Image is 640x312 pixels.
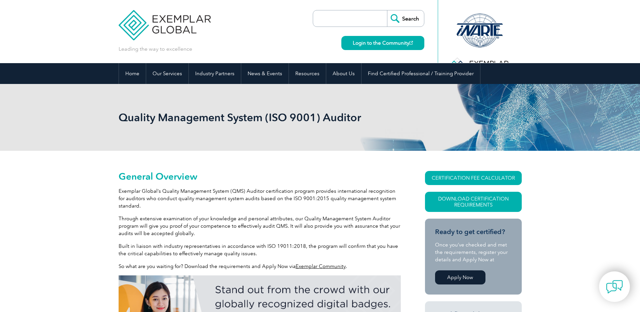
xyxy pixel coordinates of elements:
a: Resources [289,63,326,84]
input: Search [387,10,424,27]
a: Our Services [146,63,188,84]
h3: Ready to get certified? [435,228,512,236]
h2: General Overview [119,171,401,182]
p: Once you’ve checked and met the requirements, register your details and Apply Now at [435,241,512,263]
img: contact-chat.png [606,278,623,295]
a: News & Events [241,63,289,84]
h1: Quality Management System (ISO 9001) Auditor [119,111,377,124]
a: Download Certification Requirements [425,192,522,212]
p: Leading the way to excellence [119,45,192,53]
a: Industry Partners [189,63,241,84]
p: Built in liaison with industry representatives in accordance with ISO 19011:2018, the program wil... [119,242,401,257]
p: Exemplar Global’s Quality Management System (QMS) Auditor certification program provides internat... [119,187,401,210]
a: Apply Now [435,270,485,284]
a: CERTIFICATION FEE CALCULATOR [425,171,522,185]
p: Through extensive examination of your knowledge and personal attributes, our Quality Management S... [119,215,401,237]
a: About Us [326,63,361,84]
a: Exemplar Community [296,263,346,269]
a: Find Certified Professional / Training Provider [361,63,480,84]
a: Home [119,63,146,84]
a: Login to the Community [341,36,424,50]
p: So what are you waiting for? Download the requirements and Apply Now via . [119,263,401,270]
img: open_square.png [409,41,413,45]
